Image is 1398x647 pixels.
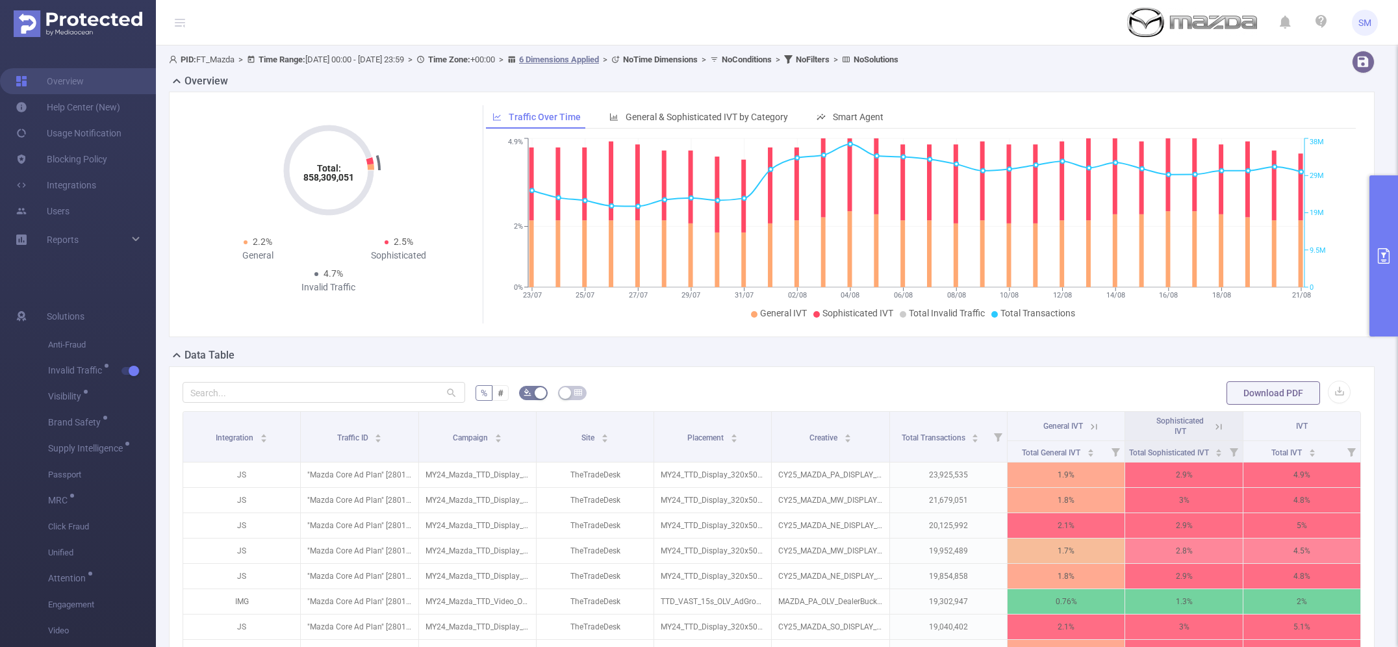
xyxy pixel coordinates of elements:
p: 1.8% [1008,564,1125,589]
tspan: 0 [1310,283,1314,292]
span: General IVT [760,308,807,318]
tspan: 4.9% [508,138,523,147]
i: icon: caret-down [601,437,608,441]
p: CY25_MAZDA_NE_DISPLAY_DealerBucket4_320x50.zip [5210897] [772,564,889,589]
p: 19,302,947 [890,589,1007,614]
p: 1.8% [1008,488,1125,513]
tspan: 04/08 [841,291,859,299]
p: MY24_TTD_Display_320x50_AdGroup [8290435] [654,463,771,487]
i: Filter menu [989,412,1007,462]
p: 1.9% [1008,463,1125,487]
span: Total Transactions [902,433,967,442]
p: MY24_Mazda_TTD_Video_Offers [231124] [419,589,536,614]
span: Sophisticated IVT [822,308,893,318]
p: 1.3% [1125,589,1242,614]
a: Blocking Policy [16,146,107,172]
p: CY25_MAZDA_PA_DISPLAY_DealerBucket4_320x50.zip [5210917] [772,463,889,487]
tspan: 31/07 [735,291,754,299]
i: icon: caret-up [375,432,382,436]
span: Video [48,618,156,644]
i: icon: caret-down [375,437,382,441]
span: Reports [47,235,79,245]
h2: Overview [184,73,228,89]
p: "Mazda Core Ad Plan" [28013] [301,589,418,614]
span: Visibility [48,392,86,401]
span: Attention [48,574,90,583]
p: MY24_Mazda_TTD_Display_Offers [235828] [419,615,536,639]
p: MY24_Mazda_TTD_Display_Offers [235828] [419,463,536,487]
p: CY25_MAZDA_MW_DISPLAY_DealerBucket3_320x50.zip [5210877] [772,488,889,513]
span: Site [581,433,596,442]
i: Filter menu [1106,441,1125,462]
p: MY24_TTD_Display_320x50_AdGroup [8290435] [654,513,771,538]
p: MY24_Mazda_TTD_Display_Offers [235828] [419,513,536,538]
span: # [498,388,503,398]
i: icon: caret-up [845,432,852,436]
p: "Mazda Core Ad Plan" [28013] [301,488,418,513]
tspan: 14/08 [1106,291,1125,299]
i: Filter menu [1342,441,1360,462]
tspan: 38M [1310,138,1324,147]
span: > [495,55,507,64]
tspan: 12/08 [1053,291,1072,299]
i: icon: caret-down [731,437,738,441]
p: MY24_Mazda_TTD_Display_Offers [235828] [419,488,536,513]
a: Overview [16,68,84,94]
tspan: 21/08 [1291,291,1310,299]
p: JS [183,488,300,513]
span: SM [1358,10,1371,36]
p: 1.7% [1008,539,1125,563]
div: Sort [374,432,382,440]
p: TheTradeDesk [537,513,654,538]
b: No Solutions [854,55,898,64]
i: icon: caret-down [972,437,979,441]
p: 5% [1243,513,1360,538]
p: JS [183,539,300,563]
span: Integration [216,433,255,442]
tspan: 10/08 [1000,291,1019,299]
i: icon: caret-up [1087,447,1094,451]
i: icon: user [169,55,181,64]
p: MY24_TTD_Display_320x50_AdGroup [8290435] [654,539,771,563]
p: 4.8% [1243,488,1360,513]
p: "Mazda Core Ad Plan" [28013] [301,539,418,563]
i: icon: caret-up [261,432,268,436]
div: Sophisticated [329,249,470,262]
p: MY24_Mazda_TTD_Display_Offers [235828] [419,539,536,563]
a: Usage Notification [16,120,121,146]
span: Placement [687,433,726,442]
b: No Filters [796,55,830,64]
span: > [830,55,842,64]
p: 2.8% [1125,539,1242,563]
p: JS [183,513,300,538]
span: Engagement [48,592,156,618]
span: 4.7% [324,268,343,279]
div: Sort [494,432,502,440]
p: CY25_MAZDA_NE_DISPLAY_DealerBucket1_320x50.zip [5210885] [772,513,889,538]
span: General & Sophisticated IVT by Category [626,112,788,122]
span: Total Invalid Traffic [909,308,985,318]
tspan: 25/07 [576,291,594,299]
i: icon: caret-down [261,437,268,441]
b: Time Zone: [428,55,470,64]
p: 2.1% [1008,513,1125,538]
tspan: 06/08 [894,291,913,299]
span: FT_Mazda [DATE] 00:00 - [DATE] 23:59 +00:00 [169,55,898,64]
b: No Time Dimensions [623,55,698,64]
tspan: Total: [316,163,340,173]
span: Sophisticated IVT [1156,416,1204,436]
div: Sort [1308,447,1316,455]
p: "Mazda Core Ad Plan" [28013] [301,463,418,487]
span: Supply Intelligence [48,444,127,453]
tspan: 16/08 [1159,291,1178,299]
i: icon: bar-chart [609,112,618,121]
span: Anti-Fraud [48,332,156,358]
p: CY25_MAZDA_MW_DISPLAY_DealerBucket4_320x50.zip [5210881] [772,539,889,563]
p: TheTradeDesk [537,615,654,639]
tspan: 18/08 [1212,291,1231,299]
i: icon: caret-up [1308,447,1315,451]
span: Total Transactions [1000,308,1075,318]
span: Unified [48,540,156,566]
tspan: 19M [1310,209,1324,218]
tspan: 2% [514,223,523,231]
